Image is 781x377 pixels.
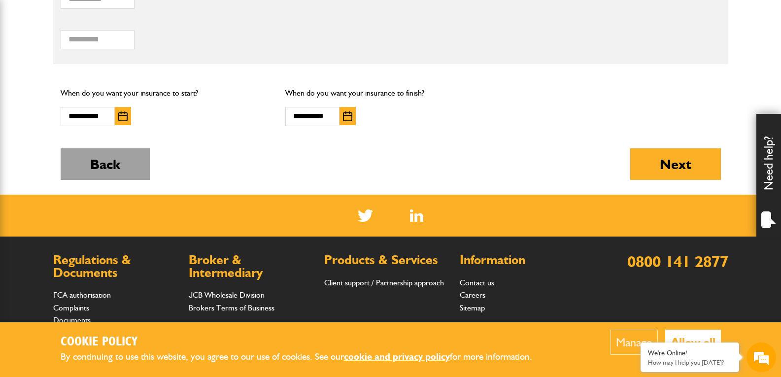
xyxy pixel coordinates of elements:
[189,254,314,279] h2: Broker & Intermediary
[189,303,274,312] a: Brokers Terms of Business
[61,148,150,180] button: Back
[53,303,89,312] a: Complaints
[324,278,444,287] a: Client support / Partnership approach
[324,254,450,267] h2: Products & Services
[344,351,450,362] a: cookie and privacy policy
[627,252,728,271] a: 0800 141 2877
[648,359,732,366] p: How may I help you today?
[343,111,352,121] img: Choose date
[13,120,180,142] input: Enter your email address
[61,335,548,350] h2: Cookie Policy
[13,91,180,113] input: Enter your last name
[665,330,721,355] button: Allow all
[53,315,91,325] a: Documents
[162,5,185,29] div: Minimize live chat window
[53,254,179,279] h2: Regulations & Documents
[756,114,781,237] div: Need help?
[285,87,496,100] p: When do you want your insurance to finish?
[648,349,732,357] div: We're Online!
[410,209,423,222] img: Linked In
[118,111,128,121] img: Choose date
[460,254,585,267] h2: Information
[410,209,423,222] a: LinkedIn
[460,303,485,312] a: Sitemap
[13,149,180,171] input: Enter your phone number
[460,290,485,300] a: Careers
[358,209,373,222] img: Twitter
[53,290,111,300] a: FCA authorisation
[61,87,271,100] p: When do you want your insurance to start?
[61,349,548,365] p: By continuing to use this website, you agree to our use of cookies. See our for more information.
[630,148,721,180] button: Next
[460,278,494,287] a: Contact us
[17,55,41,69] img: d_20077148190_company_1631870298795_20077148190
[611,330,658,355] button: Manage
[134,304,179,317] em: Start Chat
[51,55,166,68] div: Chat with us now
[13,178,180,295] textarea: Type your message and hit 'Enter'
[189,290,265,300] a: JCB Wholesale Division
